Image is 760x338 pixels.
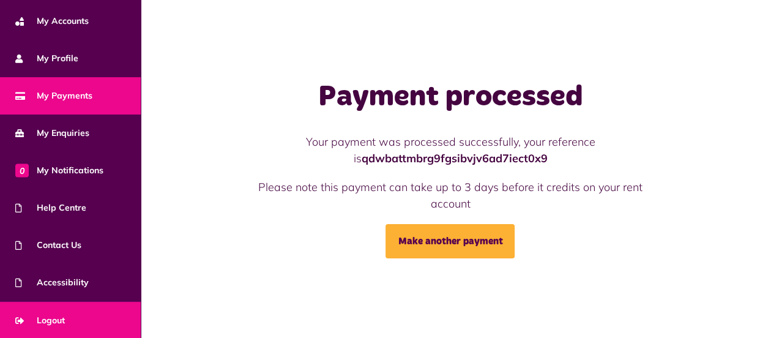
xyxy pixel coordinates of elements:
span: My Profile [15,52,78,65]
p: Your payment was processed successfully, your reference is [240,133,660,167]
span: Logout [15,314,65,327]
span: Help Centre [15,201,86,214]
h1: Payment processed [240,80,660,115]
span: Contact Us [15,239,81,252]
a: Make another payment [386,224,515,258]
span: 0 [15,163,29,177]
span: My Enquiries [15,127,89,140]
span: My Payments [15,89,92,102]
span: Accessibility [15,276,89,289]
span: My Accounts [15,15,89,28]
strong: qdwbattmbrg9fgsibvjv6ad7iect0x9 [361,151,547,165]
p: Please note this payment can take up to 3 days before it credits on your rent account [240,179,660,212]
span: My Notifications [15,164,103,177]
